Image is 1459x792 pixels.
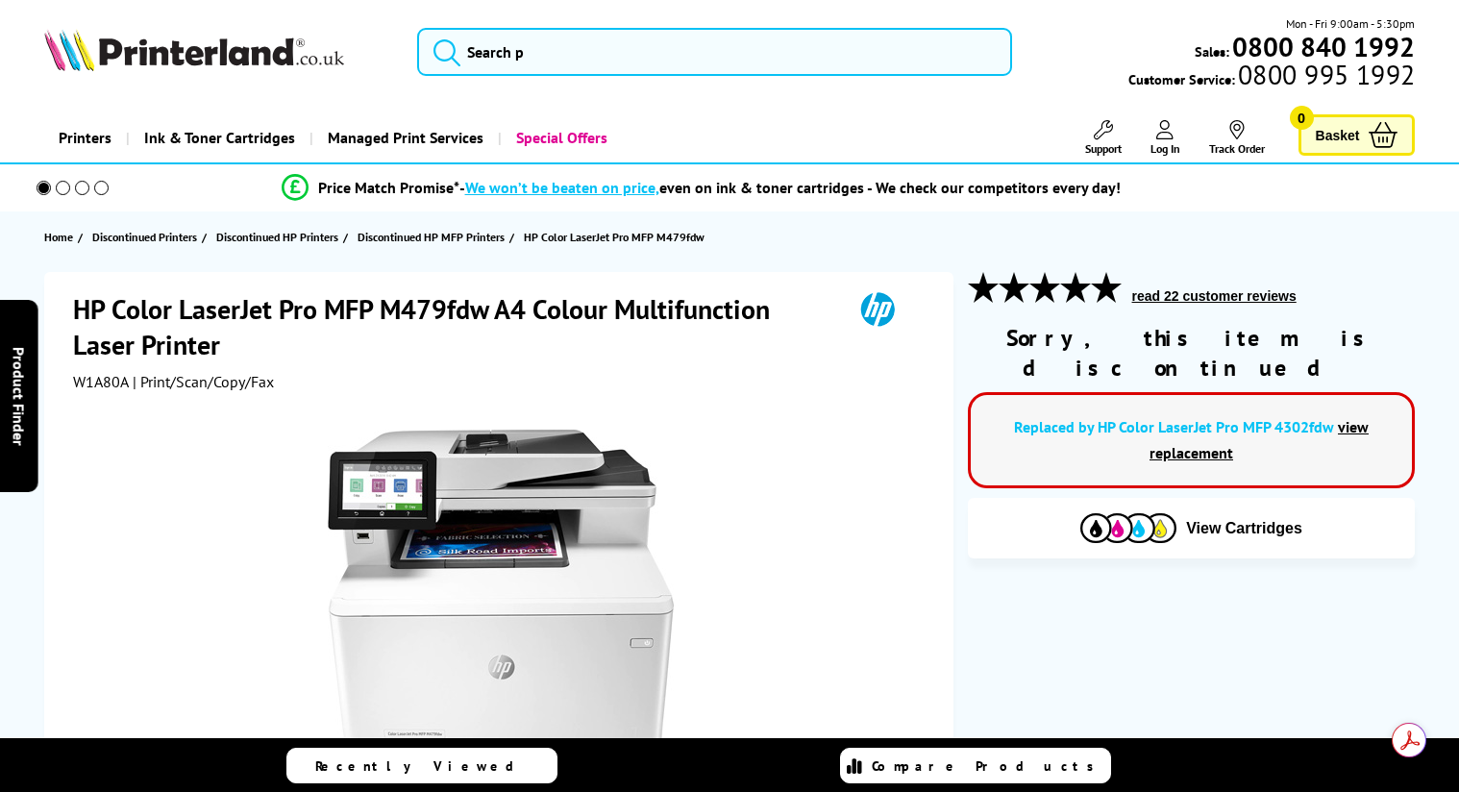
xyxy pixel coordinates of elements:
a: 0800 840 1992 [1229,37,1415,56]
span: Mon - Fri 9:00am - 5:30pm [1286,14,1415,33]
span: Price Match Promise* [318,178,459,197]
b: 0800 840 1992 [1232,29,1415,64]
a: Printerland Logo [44,29,394,75]
span: Basket [1316,122,1360,148]
div: Sorry, this item is discontinued [968,323,1416,383]
a: Track Order [1209,120,1265,156]
span: Discontinued HP MFP Printers [358,227,505,247]
a: Discontinued HP MFP Printers [358,227,509,247]
input: Search p [417,28,1012,76]
span: Discontinued Printers [92,227,197,247]
span: 0800 995 1992 [1235,65,1415,84]
a: Recently Viewed [286,748,557,783]
span: Support [1085,141,1122,156]
a: Special Offers [498,113,622,162]
span: HP Color LaserJet Pro MFP M479fdw [524,230,705,244]
h1: HP Color LaserJet Pro MFP M479fdw A4 Colour Multifunction Laser Printer [73,291,833,362]
span: Ink & Toner Cartridges [144,113,295,162]
a: Basket 0 [1298,114,1416,156]
li: modal_Promise [10,171,1392,205]
span: Product Finder [10,347,29,446]
span: Customer Service: [1128,65,1415,88]
span: Recently Viewed [315,757,533,775]
span: 0 [1290,106,1314,130]
a: Managed Print Services [309,113,498,162]
img: Printerland Logo [44,29,344,71]
span: Discontinued HP Printers [216,227,338,247]
span: W1A80A [73,372,129,391]
a: Discontinued Printers [92,227,202,247]
img: HP [833,291,922,327]
a: Printers [44,113,126,162]
a: Support [1085,120,1122,156]
button: read 22 customer reviews [1126,287,1302,305]
a: Compare Products [840,748,1111,783]
button: View Cartridges [982,512,1401,544]
a: Replaced by HP Color LaserJet Pro MFP 4302fdw [1014,417,1334,436]
a: Discontinued HP Printers [216,227,343,247]
span: | Print/Scan/Copy/Fax [133,372,274,391]
a: Ink & Toner Cartridges [126,113,309,162]
a: view replacement [1150,417,1369,462]
div: - even on ink & toner cartridges - We check our competitors every day! [459,178,1121,197]
a: Log In [1150,120,1180,156]
span: Compare Products [872,757,1104,775]
span: Log In [1150,141,1180,156]
span: Home [44,227,73,247]
a: Home [44,227,78,247]
img: Cartridges [1080,513,1176,543]
span: View Cartridges [1186,520,1302,537]
span: Sales: [1195,42,1229,61]
span: We won’t be beaten on price, [465,178,659,197]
